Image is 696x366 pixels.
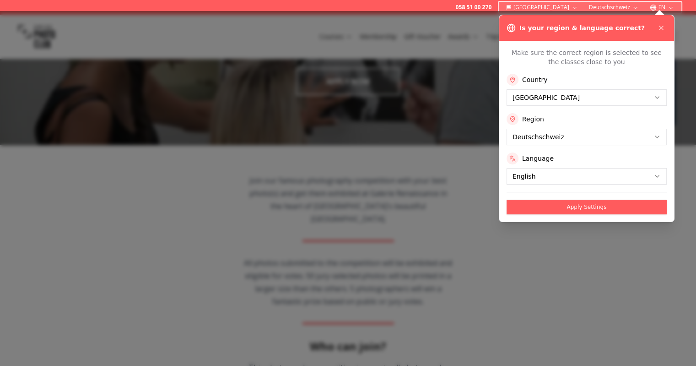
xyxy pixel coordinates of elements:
[507,200,667,214] button: Apply Settings
[502,2,582,13] button: [GEOGRAPHIC_DATA]
[507,48,667,66] p: Make sure the correct region is selected to see the classes close to you
[519,23,645,33] h3: Is your region & language correct?
[522,154,554,163] label: Language
[522,75,548,84] label: Country
[646,2,678,13] button: EN
[522,115,544,124] label: Region
[455,4,491,11] a: 058 51 00 270
[585,2,642,13] button: Deutschschweiz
